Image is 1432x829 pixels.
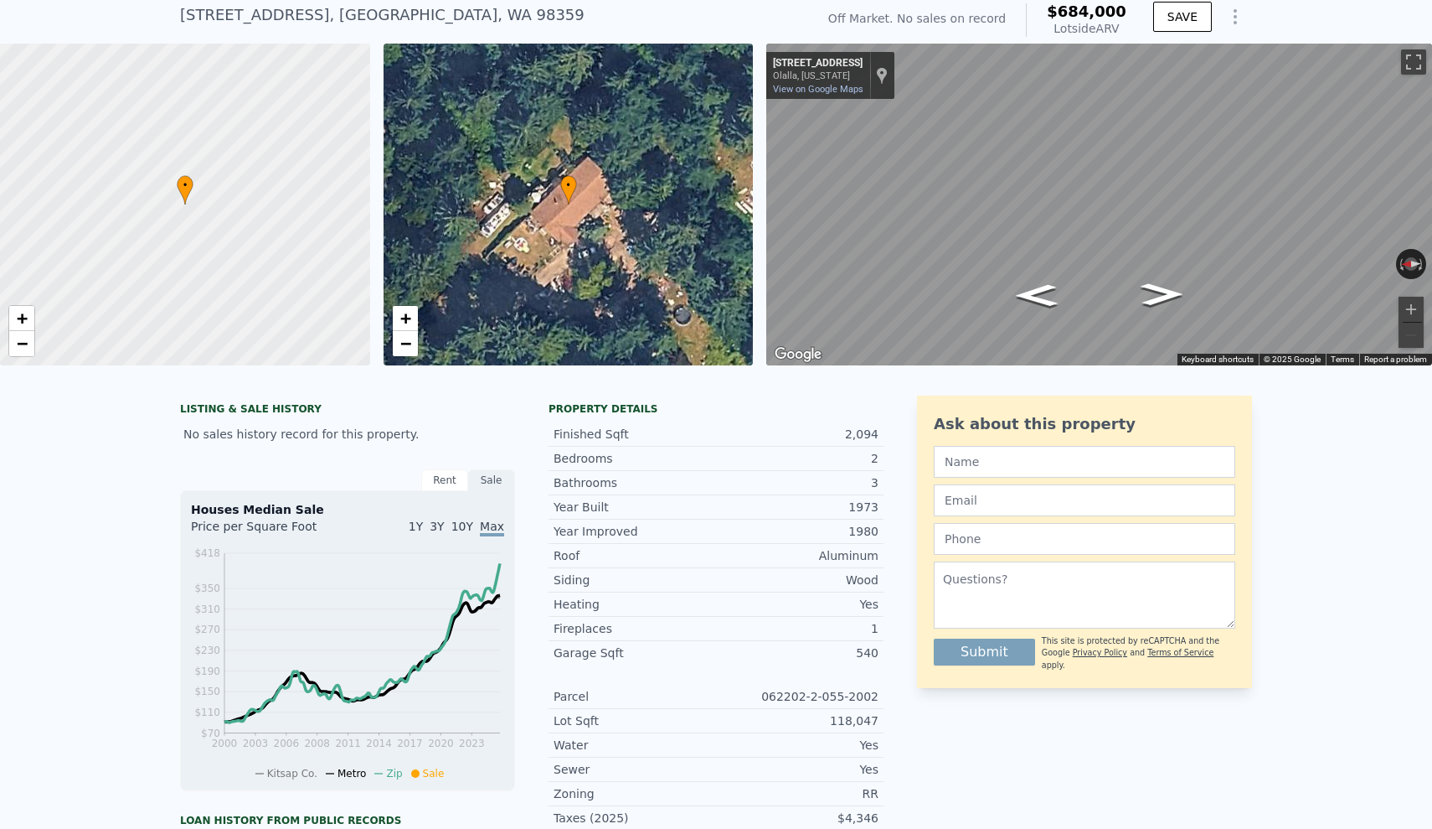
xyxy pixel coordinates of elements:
span: Max [480,520,504,536]
button: Reset the view [1396,257,1427,272]
div: [STREET_ADDRESS] , [GEOGRAPHIC_DATA] , WA 98359 [180,3,585,27]
tspan: $150 [194,686,220,697]
div: Rent [421,469,468,491]
div: Street View [766,44,1432,365]
span: • [177,178,193,193]
div: This site is protected by reCAPTCHA and the Google and apply. [1042,635,1235,671]
div: Property details [549,402,883,416]
tspan: 2006 [274,738,300,749]
div: $4,346 [716,810,878,826]
div: Sewer [554,761,716,778]
input: Email [934,484,1235,516]
div: Bedrooms [554,450,716,467]
input: Name [934,446,1235,478]
tspan: 2014 [366,738,392,749]
tspan: 2011 [335,738,361,749]
div: Wood [716,572,878,588]
a: Report a problem [1364,355,1427,364]
a: Zoom out [393,331,418,356]
div: Lotside ARV [1047,20,1126,37]
tspan: $230 [194,645,220,656]
div: Loan history from public records [180,814,515,827]
div: Yes [716,737,878,754]
button: Zoom out [1399,323,1424,348]
path: Go North, Bandix Rd SE [997,279,1076,312]
span: + [399,308,410,329]
tspan: $350 [194,583,220,594]
button: Rotate clockwise [1418,249,1427,279]
div: 3 [716,474,878,491]
div: 540 [716,645,878,661]
a: Privacy Policy [1073,648,1127,657]
div: No sales history record for this property. [180,419,515,449]
div: Year Built [554,499,716,516]
tspan: 2023 [459,738,485,749]
div: Heating [554,596,716,613]
tspan: 2008 [304,738,330,749]
div: LISTING & SALE HISTORY [180,402,515,419]
div: Roof [554,547,716,564]
div: 062202-2-055-2002 [716,688,878,705]
a: Zoom out [9,331,34,356]
div: 118,047 [716,712,878,729]
div: Yes [716,761,878,778]
div: Zoning [554,785,716,802]
div: Bathrooms [554,474,716,491]
div: 1973 [716,499,878,516]
a: View on Google Maps [773,84,863,95]
span: Kitsap Co. [267,768,317,780]
div: Yes [716,596,878,613]
tspan: 2017 [397,738,423,749]
a: Open this area in Google Maps (opens a new window) [770,344,826,365]
span: 10Y [451,520,473,533]
div: Year Improved [554,523,716,540]
button: Toggle fullscreen view [1401,49,1426,75]
div: • [560,175,577,205]
span: • [560,178,577,193]
tspan: $110 [194,707,220,718]
span: 1Y [409,520,423,533]
span: © 2025 Google [1264,355,1321,364]
div: Taxes (2025) [554,810,716,826]
div: Garage Sqft [554,645,716,661]
a: Zoom in [393,306,418,331]
span: 3Y [430,520,444,533]
div: Off Market. No sales on record [828,10,1006,27]
div: Price per Square Foot [191,518,348,545]
img: Google [770,344,826,365]
div: [STREET_ADDRESS] [773,57,863,70]
tspan: $418 [194,547,220,559]
tspan: $190 [194,666,220,677]
span: $684,000 [1047,3,1126,20]
button: SAVE [1153,2,1212,32]
button: Keyboard shortcuts [1182,354,1254,365]
span: Sale [423,768,445,780]
a: Zoom in [9,306,34,331]
tspan: $310 [194,604,220,615]
div: Olalla, [US_STATE] [773,70,863,81]
div: RR [716,785,878,802]
button: Rotate counterclockwise [1396,249,1405,279]
div: Aluminum [716,547,878,564]
div: Houses Median Sale [191,501,504,518]
tspan: $70 [201,728,220,739]
div: 2 [716,450,878,467]
div: Parcel [554,688,716,705]
div: Finished Sqft [554,426,716,443]
a: Show location on map [876,66,888,85]
tspan: 2000 [212,738,238,749]
path: Go South, Bandix Rd SE [1123,278,1202,311]
div: Water [554,737,716,754]
div: Ask about this property [934,412,1235,436]
div: Sale [468,469,515,491]
div: Map [766,44,1432,365]
span: Zip [386,768,402,780]
button: Submit [934,639,1035,666]
tspan: $270 [194,624,220,635]
span: − [399,333,410,354]
div: Fireplaces [554,620,716,637]
div: Lot Sqft [554,712,716,729]
tspan: 2020 [428,738,454,749]
div: 1 [716,620,878,637]
div: • [177,175,193,205]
